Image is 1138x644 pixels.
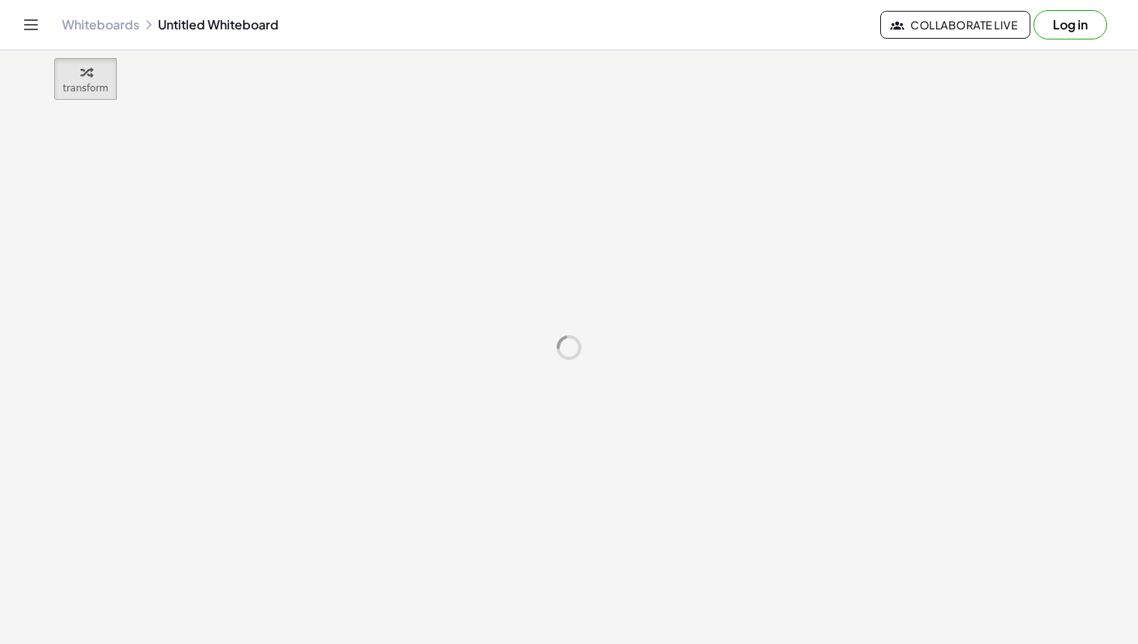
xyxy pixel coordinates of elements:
button: Toggle navigation [19,12,43,37]
button: Collaborate Live [880,11,1030,39]
button: transform [54,58,117,100]
span: transform [63,83,108,94]
a: Whiteboards [62,17,139,33]
button: Log in [1033,10,1107,39]
span: Collaborate Live [893,18,1017,32]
